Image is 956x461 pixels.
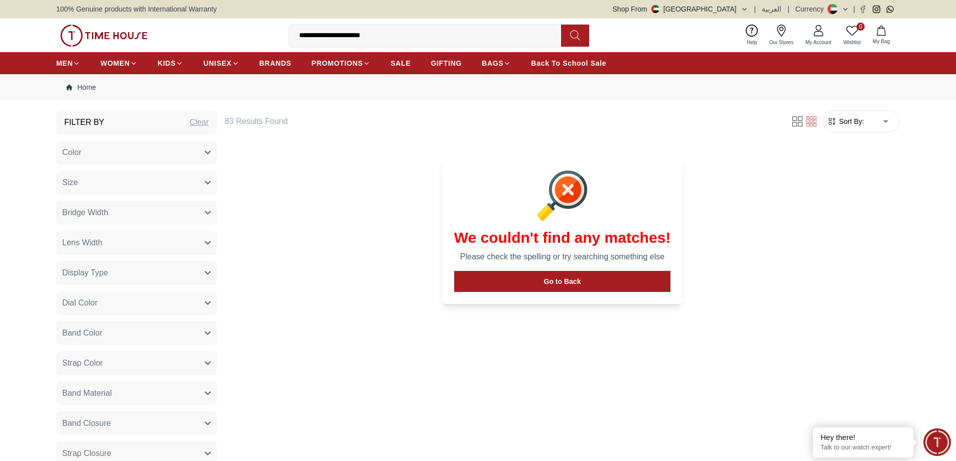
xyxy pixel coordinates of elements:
a: 0Wishlist [838,23,867,48]
span: My Account [801,39,836,46]
img: United Arab Emirates [651,5,659,13]
a: MEN [56,54,80,72]
a: Home [66,82,96,92]
button: Strap Color [56,351,217,375]
span: Strap Color [62,357,103,369]
h3: Filter By [64,116,104,128]
button: My Bag [867,24,896,47]
span: MEN [56,58,73,68]
a: Help [741,23,763,48]
p: Talk to our watch expert! [821,443,906,452]
a: Facebook [859,6,867,13]
button: Display Type [56,261,217,285]
h1: We couldn't find any matches! [454,229,671,247]
span: Color [62,146,81,159]
span: Band Material [62,387,112,399]
span: 0 [857,23,865,31]
a: Back To School Sale [531,54,606,72]
h6: 83 Results Found [225,115,778,127]
a: BAGS [482,54,511,72]
a: PROMOTIONS [312,54,371,72]
button: Bridge Width [56,201,217,225]
span: | [853,4,855,14]
button: Dial Color [56,291,217,315]
span: Help [743,39,761,46]
span: Sort By: [837,116,864,126]
a: BRANDS [259,54,292,72]
a: Instagram [873,6,880,13]
div: Currency [795,4,828,14]
span: PROMOTIONS [312,58,363,68]
span: GIFTING [431,58,462,68]
span: My Bag [869,38,894,45]
p: Please check the spelling or try searching something else [454,251,671,263]
nav: Breadcrumb [56,74,900,100]
button: Lens Width [56,231,217,255]
button: Band Material [56,381,217,405]
button: العربية [762,4,781,14]
span: KIDS [158,58,176,68]
button: Size [56,171,217,195]
span: Display Type [62,267,108,279]
div: Hey there! [821,432,906,442]
a: UNISEX [203,54,239,72]
button: Band Closure [56,411,217,435]
div: Chat Widget [923,428,951,456]
span: Band Color [62,327,102,339]
span: Bridge Width [62,207,108,219]
span: Back To School Sale [531,58,606,68]
span: Wishlist [840,39,865,46]
span: WOMEN [100,58,130,68]
button: Band Color [56,321,217,345]
span: Our Stores [765,39,797,46]
button: Color [56,140,217,165]
span: | [787,4,789,14]
span: Dial Color [62,297,97,309]
button: Go to Back [454,271,671,292]
span: 100% Genuine products with International Warranty [56,4,217,14]
button: Sort By: [827,116,864,126]
a: Our Stores [763,23,799,48]
span: BAGS [482,58,503,68]
button: Shop From[GEOGRAPHIC_DATA] [613,4,748,14]
span: Band Closure [62,417,111,429]
div: Clear [190,116,209,128]
span: | [754,4,756,14]
span: BRANDS [259,58,292,68]
a: KIDS [158,54,183,72]
img: ... [60,25,148,47]
span: UNISEX [203,58,231,68]
a: SALE [390,54,411,72]
span: Size [62,177,78,189]
span: Lens Width [62,237,102,249]
a: GIFTING [431,54,462,72]
a: Whatsapp [886,6,894,13]
a: WOMEN [100,54,138,72]
span: SALE [390,58,411,68]
span: Strap Closure [62,447,111,459]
